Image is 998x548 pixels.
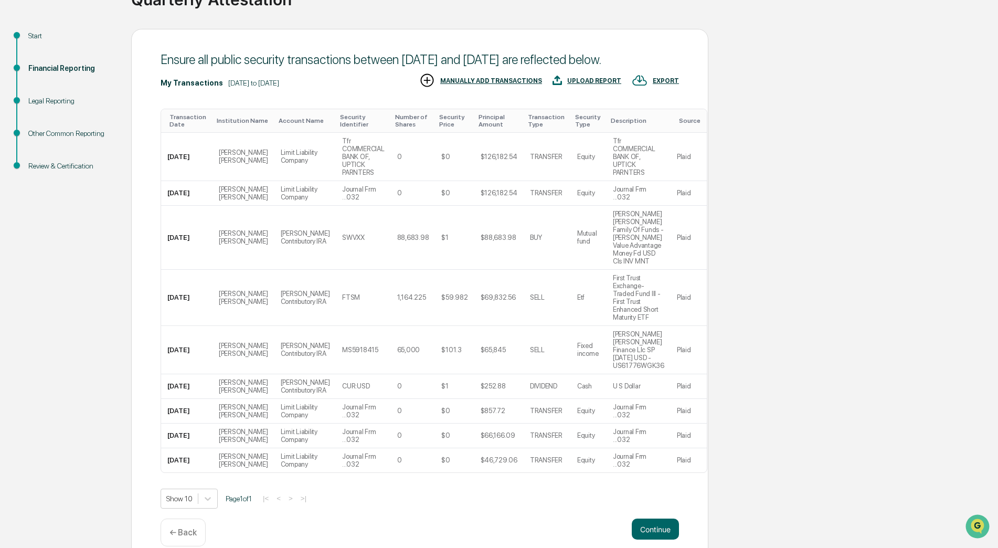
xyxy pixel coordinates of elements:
div: We're available if you need us! [36,91,133,99]
td: Plaid [671,181,707,206]
div: [PERSON_NAME] [PERSON_NAME] [219,378,268,394]
div: Cash [577,382,592,390]
div: $126,182.54 [481,153,517,161]
div: SELL [530,346,545,354]
div: Equity [577,431,594,439]
td: Plaid [671,424,707,448]
div: Toggle SortBy [528,113,567,128]
td: [PERSON_NAME] Contributory IRA [274,206,336,270]
div: Toggle SortBy [439,113,470,128]
div: [PERSON_NAME] [PERSON_NAME] [219,185,268,201]
div: Start new chat [36,80,172,91]
div: TRANSFER [530,431,562,439]
div: $59.982 [441,293,468,301]
div: $65,845 [481,346,506,354]
div: 0 [397,382,402,390]
button: < [273,494,284,503]
div: $0 [441,153,450,161]
button: >| [298,494,310,503]
div: Legal Reporting [28,96,114,107]
div: Tfr COMMERCIAL BANK OF, UPTICK PARNTERS [342,137,384,176]
div: Toggle SortBy [279,117,332,124]
div: [PERSON_NAME] [PERSON_NAME] [219,428,268,444]
div: Journal Frm ...032 [613,185,664,201]
span: Attestations [87,132,130,143]
div: [PERSON_NAME] [PERSON_NAME] [219,403,268,419]
div: [PERSON_NAME] [PERSON_NAME] [219,229,268,245]
td: [DATE] [161,424,213,448]
div: Equity [577,153,594,161]
td: [DATE] [161,206,213,270]
div: [PERSON_NAME] [PERSON_NAME] [219,290,268,305]
div: [PERSON_NAME] [PERSON_NAME] Finance Llc SP [DATE] USD - US61776WGK36 [613,330,664,370]
td: Plaid [671,374,707,399]
div: MS5918415 [342,346,378,354]
div: Equity [577,407,594,415]
div: Tfr COMMERCIAL BANK OF, UPTICK PARNTERS [613,137,664,176]
button: Start new chat [178,83,191,96]
div: UPLOAD REPORT [567,77,621,85]
button: > [285,494,296,503]
td: [DATE] [161,270,213,326]
div: 88,683.98 [397,234,429,241]
span: Preclearance [21,132,68,143]
div: SELL [530,293,545,301]
img: EXPORT [632,72,647,88]
div: U S Dollar [613,382,640,390]
div: 0 [397,431,402,439]
span: Data Lookup [21,152,66,163]
div: Review & Certification [28,161,114,172]
div: BUY [530,234,542,241]
span: Page 1 of 1 [226,494,252,503]
div: $0 [441,189,450,197]
div: Toggle SortBy [479,113,519,128]
div: Equity [577,456,594,464]
div: 0 [397,189,402,197]
div: Start [28,30,114,41]
img: UPLOAD REPORT [553,72,562,88]
div: Toggle SortBy [169,113,208,128]
div: My Transactions [161,79,223,87]
td: [DATE] [161,399,213,424]
div: $0 [441,431,450,439]
div: Journal Frm ...032 [613,428,664,444]
div: TRANSFER [530,407,562,415]
div: TRANSFER [530,456,562,464]
div: $0 [441,407,450,415]
div: Journal Frm ...032 [342,428,384,444]
img: 1746055101610-c473b297-6a78-478c-a979-82029cc54cd1 [10,80,29,99]
td: Limit Liability Company [274,448,336,472]
div: MANUALLY ADD TRANSACTIONS [440,77,542,85]
div: $1 [441,382,448,390]
a: 🖐️Preclearance [6,128,72,147]
div: Fixed income [577,342,600,357]
div: $66,166.09 [481,431,515,439]
td: Limit Liability Company [274,399,336,424]
img: MANUALLY ADD TRANSACTIONS [419,72,435,88]
div: FTSM [342,293,360,301]
div: [DATE] to [DATE] [228,79,279,87]
button: |< [260,494,272,503]
td: Plaid [671,270,707,326]
td: [DATE] [161,181,213,206]
div: TRANSFER [530,153,562,161]
div: Journal Frm ...032 [342,403,384,419]
div: Toggle SortBy [340,113,386,128]
div: $1 [441,234,448,241]
div: Toggle SortBy [611,117,666,124]
div: EXPORT [653,77,679,85]
div: [PERSON_NAME] [PERSON_NAME] [219,342,268,357]
div: [PERSON_NAME] [PERSON_NAME] Family Of Funds - [PERSON_NAME] Value Advantage Money Fd USD Cls INV MNT [613,210,664,265]
div: Journal Frm ...032 [342,185,384,201]
div: Toggle SortBy [217,117,270,124]
div: [PERSON_NAME] [PERSON_NAME] [219,452,268,468]
div: 1,164.225 [397,293,426,301]
div: 🔎 [10,153,19,162]
a: Powered byPylon [74,177,127,186]
div: $88,683.98 [481,234,516,241]
p: ← Back [169,528,197,538]
div: 0 [397,456,402,464]
div: First Trust Exchange-Traded Fund III - First Trust Enhanced Short Maturity ETF [613,274,664,321]
div: Financial Reporting [28,63,114,74]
